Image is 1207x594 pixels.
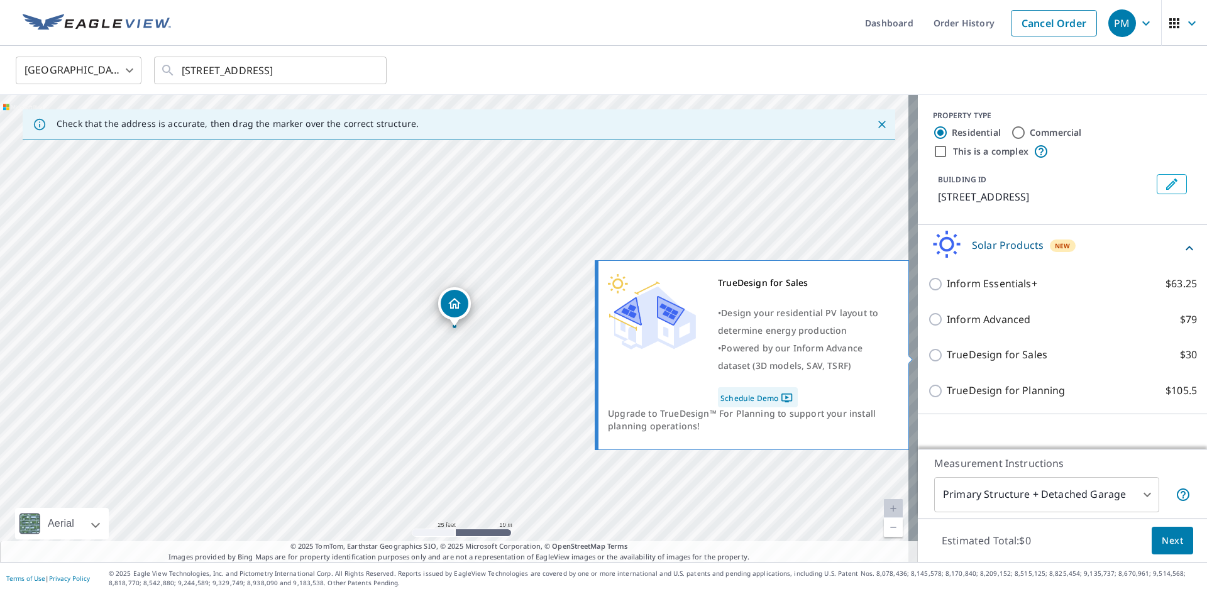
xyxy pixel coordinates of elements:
[778,392,795,404] img: Pdf Icon
[938,189,1152,204] p: [STREET_ADDRESS]
[718,387,798,407] a: Schedule Demo
[44,508,78,539] div: Aerial
[947,276,1037,292] p: Inform Essentials+
[552,541,605,551] a: OpenStreetMap
[934,477,1159,512] div: Primary Structure + Detached Garage
[718,307,878,336] span: Design your residential PV layout to determine energy production
[874,116,890,133] button: Close
[933,110,1192,121] div: PROPERTY TYPE
[934,456,1191,471] p: Measurement Instructions
[884,518,903,537] a: Current Level 20, Zoom Out
[607,541,628,551] a: Terms
[1180,347,1197,363] p: $30
[608,407,899,432] div: Upgrade to TrueDesign™ For Planning to support your install planning operations!
[1166,383,1197,399] p: $105.5
[23,14,171,33] img: EV Logo
[109,569,1201,588] p: © 2025 Eagle View Technologies, Inc. and Pictometry International Corp. All Rights Reserved. Repo...
[16,53,141,88] div: [GEOGRAPHIC_DATA]
[438,287,471,326] div: Dropped pin, building 1, Residential property, 295 Central Park Ave Yonkers, NY 10704
[932,527,1041,554] p: Estimated Total: $0
[1011,10,1097,36] a: Cancel Order
[6,574,45,583] a: Terms of Use
[6,575,90,582] p: |
[938,174,986,185] p: BUILDING ID
[1030,126,1082,139] label: Commercial
[884,499,903,518] a: Current Level 20, Zoom In Disabled
[928,230,1197,266] div: Solar ProductsNew
[1055,241,1071,251] span: New
[1176,487,1191,502] span: Your report will include the primary structure and a detached garage if one exists.
[952,126,1001,139] label: Residential
[1108,9,1136,37] div: PM
[1180,312,1197,327] p: $79
[49,574,90,583] a: Privacy Policy
[1166,276,1197,292] p: $63.25
[953,145,1028,158] label: This is a complex
[947,347,1047,363] p: TrueDesign for Sales
[718,342,863,371] span: Powered by our Inform Advance dataset (3D models, SAV, TSRF)
[182,53,361,88] input: Search by address or latitude-longitude
[947,383,1065,399] p: TrueDesign for Planning
[15,508,109,539] div: Aerial
[57,118,419,129] p: Check that the address is accurate, then drag the marker over the correct structure.
[718,274,893,292] div: TrueDesign for Sales
[972,238,1044,253] p: Solar Products
[1162,533,1183,549] span: Next
[290,541,628,552] span: © 2025 TomTom, Earthstar Geographics SIO, © 2025 Microsoft Corporation, ©
[947,312,1030,327] p: Inform Advanced
[1157,174,1187,194] button: Edit building 1
[718,304,893,339] div: •
[718,339,893,375] div: •
[608,274,696,349] img: Premium
[1152,527,1193,555] button: Next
